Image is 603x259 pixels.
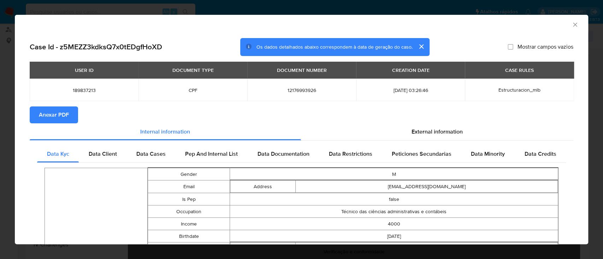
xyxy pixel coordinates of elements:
div: Detailed internal info [37,146,566,162]
span: Data Restrictions [329,150,372,158]
td: false [230,193,558,205]
span: 189837213 [38,87,130,93]
span: Estructuracion_mlb [498,86,540,93]
div: USER ID [71,64,98,76]
td: Address [230,180,296,193]
span: External information [412,128,463,136]
span: Data Documentation [257,150,309,158]
input: Mostrar campos vazios [508,44,513,50]
td: Birthdate [148,230,230,242]
button: cerrar [413,38,430,55]
span: Data Credits [524,150,556,158]
span: 12176993926 [256,87,348,93]
span: Data Minority [471,150,505,158]
span: Anexar PDF [39,107,69,123]
span: Data Kyc [47,150,69,158]
td: Type [230,242,296,255]
span: Data Cases [136,150,166,158]
td: Occupation [148,205,230,218]
span: Peticiones Secundarias [392,150,451,158]
div: Detailed info [30,123,573,140]
span: Internal information [140,128,190,136]
td: Email [148,180,230,193]
button: Fechar a janela [572,21,578,27]
td: Técnico das ciências administrativas e contábeis [230,205,558,218]
td: [DATE] [230,230,558,242]
td: Is Pep [148,193,230,205]
div: DOCUMENT NUMBER [273,64,331,76]
td: 4000 [230,218,558,230]
div: CREATION DATE [388,64,433,76]
button: Anexar PDF [30,106,78,123]
td: [EMAIL_ADDRESS][DOMAIN_NAME] [296,180,558,193]
h2: Case Id - z5MEZZ3kdksQ7x0tEDgfHoXD [30,42,162,51]
td: M [230,168,558,180]
span: Pep And Internal List [185,150,238,158]
td: CPF [296,242,558,255]
div: DOCUMENT TYPE [168,64,218,76]
td: Income [148,218,230,230]
span: Mostrar campos vazios [518,43,573,50]
span: Data Client [89,150,117,158]
span: [DATE] 03:26:46 [365,87,456,93]
span: Os dados detalhados abaixo correspondem à data de geração do caso. [256,43,413,50]
td: Gender [148,168,230,180]
span: CPF [147,87,239,93]
div: closure-recommendation-modal [15,15,588,244]
div: CASE RULES [501,64,538,76]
